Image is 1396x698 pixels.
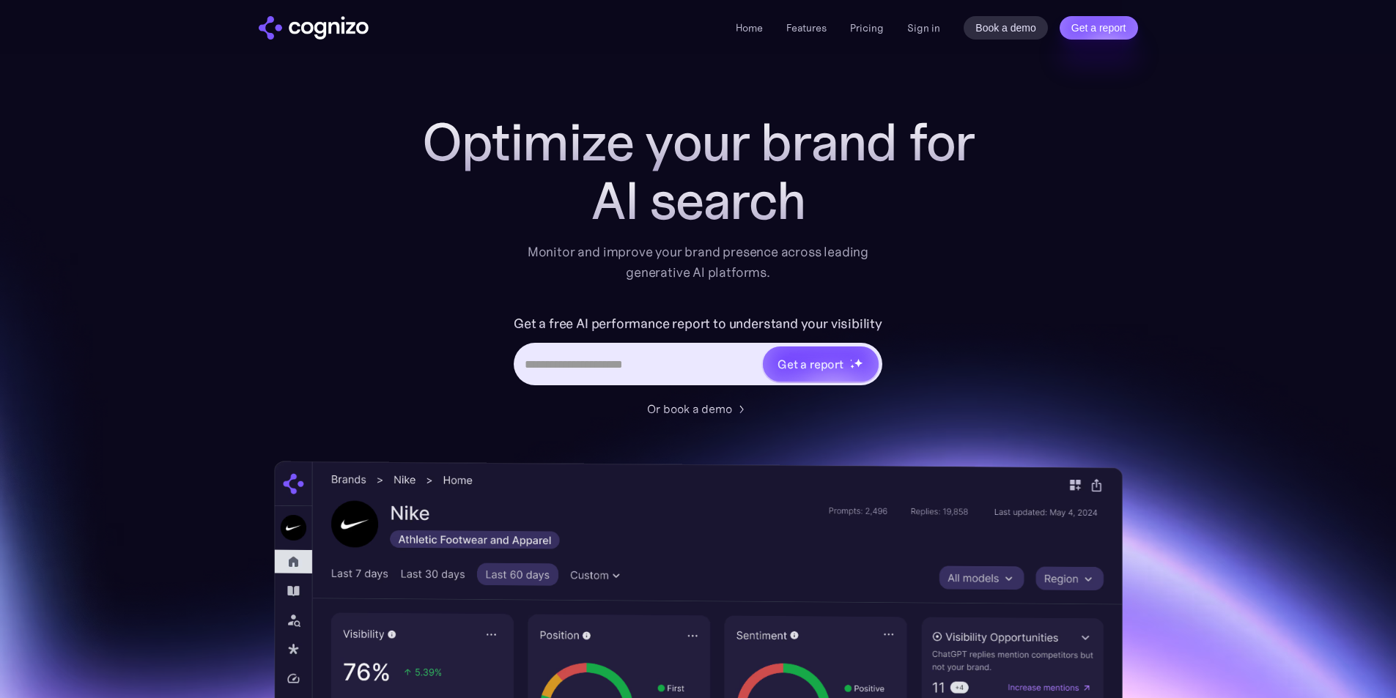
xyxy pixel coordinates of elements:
[647,400,732,417] div: Or book a demo
[514,312,882,335] label: Get a free AI performance report to understand your visibility
[850,359,852,361] img: star
[518,242,879,283] div: Monitor and improve your brand presence across leading generative AI platforms.
[786,21,827,34] a: Features
[514,312,882,393] form: Hero URL Input Form
[907,19,940,37] a: Sign in
[647,400,750,417] a: Or book a demo
[854,358,863,368] img: star
[850,21,884,34] a: Pricing
[736,21,763,34] a: Home
[259,16,369,40] a: home
[405,171,991,230] div: AI search
[405,113,991,171] h1: Optimize your brand for
[761,345,880,383] a: Get a reportstarstarstar
[1060,16,1138,40] a: Get a report
[964,16,1048,40] a: Book a demo
[850,364,855,369] img: star
[259,16,369,40] img: cognizo logo
[778,355,843,373] div: Get a report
